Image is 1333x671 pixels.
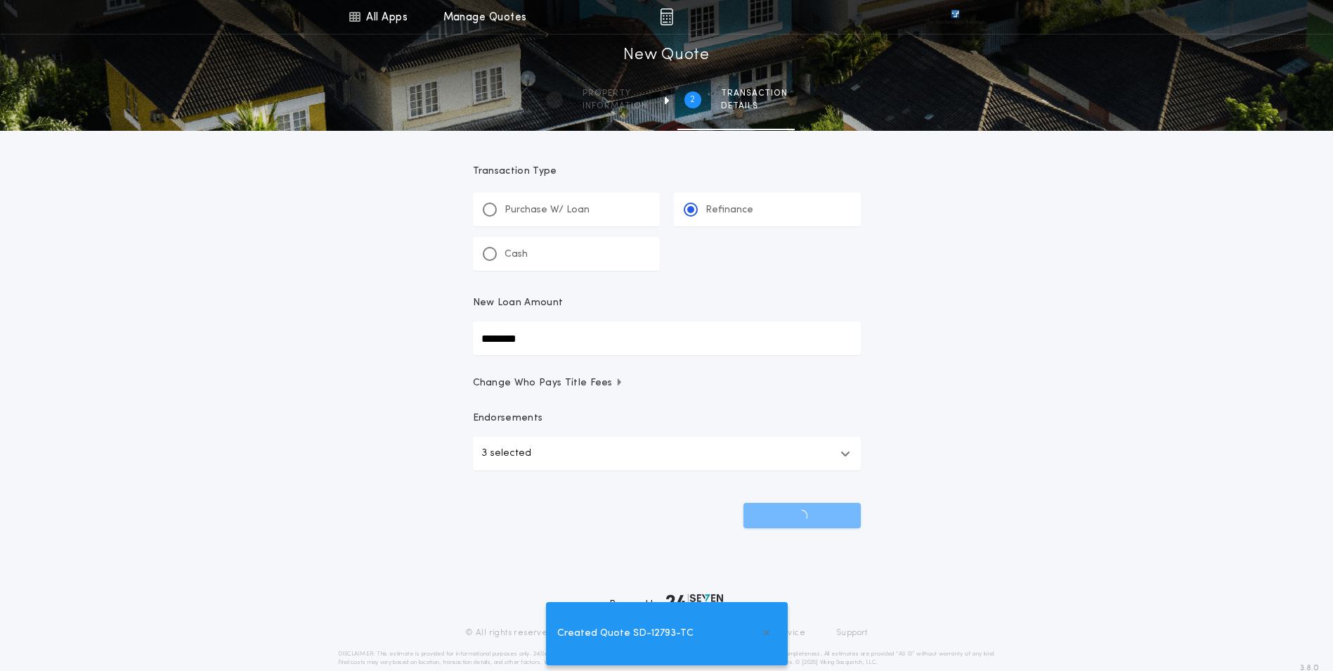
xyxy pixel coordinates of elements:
[666,594,724,611] img: logo
[623,44,709,67] h1: New Quote
[610,594,724,611] div: Powered by
[583,101,648,112] span: information
[660,8,673,25] img: img
[481,445,531,462] p: 3 selected
[690,94,695,106] h2: 2
[473,376,624,390] span: Change Who Pays Title Fees
[505,203,590,217] p: Purchase W/ Loan
[583,88,648,99] span: Property
[473,321,861,355] input: New Loan Amount
[721,101,788,112] span: details
[721,88,788,99] span: Transaction
[925,10,984,24] img: vs-icon
[473,296,564,310] p: New Loan Amount
[473,376,861,390] button: Change Who Pays Title Fees
[705,203,753,217] p: Refinance
[473,165,861,179] p: Transaction Type
[505,248,528,262] p: Cash
[473,437,861,471] button: 3 selected
[557,626,694,641] span: Created Quote SD-12793-TC
[473,411,861,426] p: Endorsements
